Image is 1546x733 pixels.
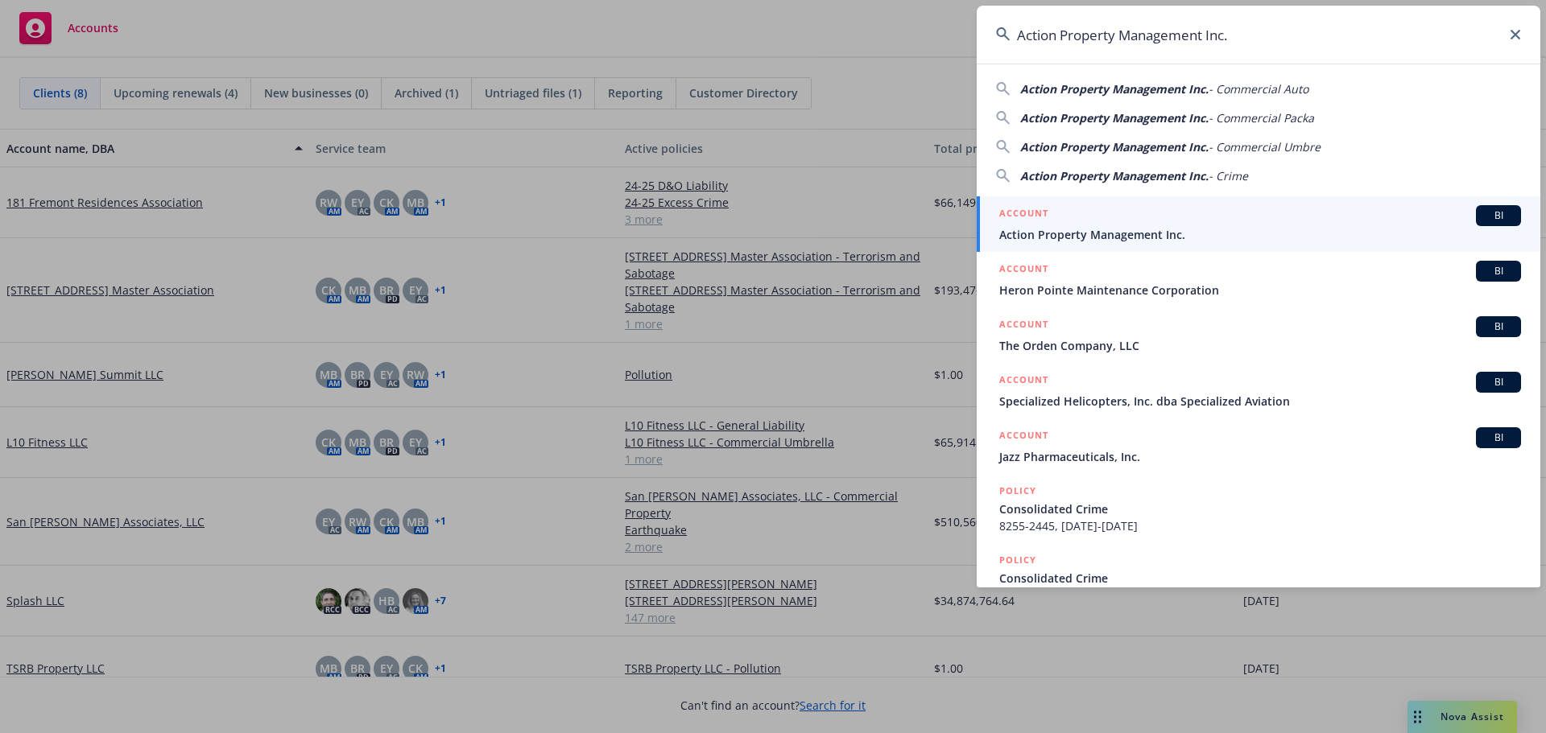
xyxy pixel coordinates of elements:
span: BI [1482,430,1515,445]
a: ACCOUNTBISpecialized Helicopters, Inc. dba Specialized Aviation [977,363,1540,418]
span: Specialized Helicopters, Inc. dba Specialized Aviation [999,393,1521,410]
span: BI [1482,375,1515,389]
span: - Crime [1209,168,1248,183]
h5: POLICY [999,552,1036,568]
a: ACCOUNTBIAction Property Management Inc. [977,196,1540,252]
span: - Commercial Packa [1209,110,1314,126]
a: POLICYConsolidated Crime8255-2445, [DATE]-[DATE] [977,474,1540,543]
span: BI [1482,319,1515,334]
a: ACCOUNTBIThe Orden Company, LLC [977,307,1540,363]
a: POLICYConsolidated CrimeBDF J176559 01, [DATE]-[DATE] [977,543,1540,612]
a: ACCOUNTBIJazz Pharmaceuticals, Inc. [977,418,1540,474]
span: BI [1482,208,1515,223]
input: Search... [977,6,1540,64]
span: Consolidated Crime [999,500,1521,517]
h5: ACCOUNT [999,372,1048,391]
span: Action Property Management Inc. [999,226,1521,243]
span: Action Property Management Inc. [1020,139,1209,154]
span: - Commercial Auto [1209,81,1308,97]
span: Jazz Pharmaceuticals, Inc. [999,448,1521,465]
span: BDF J176559 01, [DATE]-[DATE] [999,587,1521,603]
span: Action Property Management Inc. [1020,168,1209,183]
h5: ACCOUNT [999,427,1048,447]
span: Consolidated Crime [999,570,1521,587]
span: 8255-2445, [DATE]-[DATE] [999,517,1521,534]
a: ACCOUNTBIHeron Pointe Maintenance Corporation [977,252,1540,307]
h5: POLICY [999,483,1036,499]
span: Action Property Management Inc. [1020,81,1209,97]
span: The Orden Company, LLC [999,337,1521,354]
span: Action Property Management Inc. [1020,110,1209,126]
span: - Commercial Umbre [1209,139,1321,154]
span: Heron Pointe Maintenance Corporation [999,282,1521,299]
span: BI [1482,264,1515,278]
h5: ACCOUNT [999,316,1048,336]
h5: ACCOUNT [999,261,1048,280]
h5: ACCOUNT [999,205,1048,224]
